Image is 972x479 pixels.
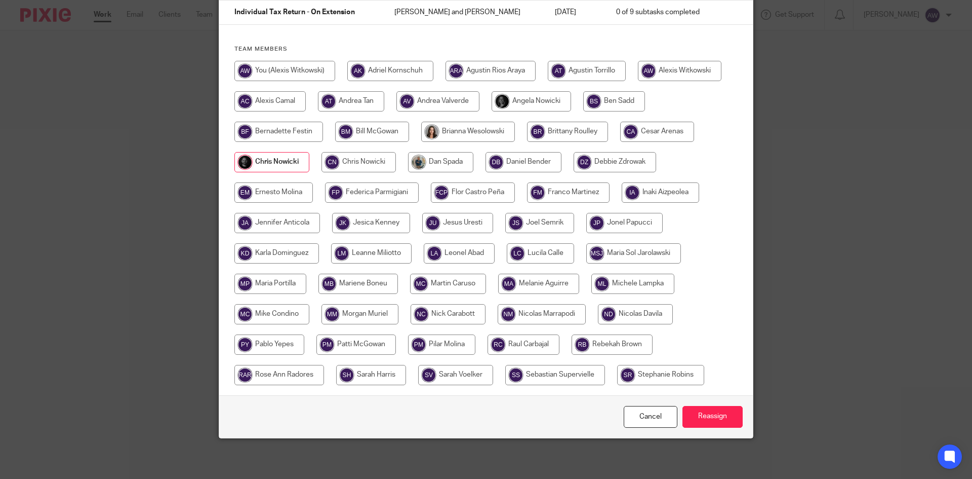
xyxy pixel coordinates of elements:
[234,9,355,16] span: Individual Tax Return - On Extension
[606,1,720,25] td: 0 of 9 subtasks completed
[682,406,743,428] input: Reassign
[234,45,738,53] h4: Team members
[624,406,677,428] a: Close this dialog window
[394,7,535,17] p: [PERSON_NAME] and [PERSON_NAME]
[555,7,596,17] p: [DATE]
